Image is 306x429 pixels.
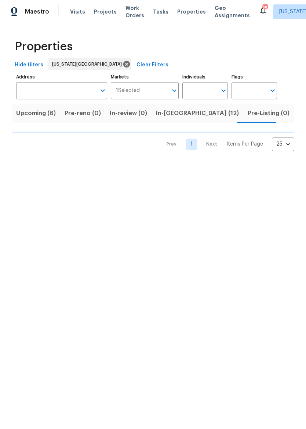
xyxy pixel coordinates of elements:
span: Maestro [25,8,49,15]
button: Open [98,85,108,96]
div: 25 [262,4,267,12]
a: Goto page 1 [186,139,197,150]
p: Items Per Page [226,140,263,148]
button: Open [218,85,229,96]
div: [US_STATE][GEOGRAPHIC_DATA] [48,58,131,70]
label: Address [16,75,107,79]
label: Individuals [182,75,228,79]
span: 1 Selected [116,88,140,94]
nav: Pagination Navigation [160,137,294,151]
span: Tasks [153,9,168,14]
button: Hide filters [12,58,46,72]
span: Visits [70,8,85,15]
span: In-[GEOGRAPHIC_DATA] (12) [156,108,239,118]
button: Open [169,85,179,96]
span: Pre-Listing (0) [248,108,289,118]
span: Work Orders [125,4,144,19]
span: Geo Assignments [215,4,250,19]
div: 25 [272,135,294,154]
span: Clear Filters [136,60,168,70]
span: Properties [15,43,73,50]
span: In-review (0) [110,108,147,118]
label: Markets [111,75,179,79]
span: Projects [94,8,117,15]
span: Hide filters [15,60,43,70]
span: Pre-reno (0) [65,108,101,118]
button: Clear Filters [134,58,171,72]
span: Upcoming (6) [16,108,56,118]
span: Properties [177,8,206,15]
label: Flags [232,75,277,79]
span: [US_STATE][GEOGRAPHIC_DATA] [52,60,125,68]
button: Open [267,85,278,96]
